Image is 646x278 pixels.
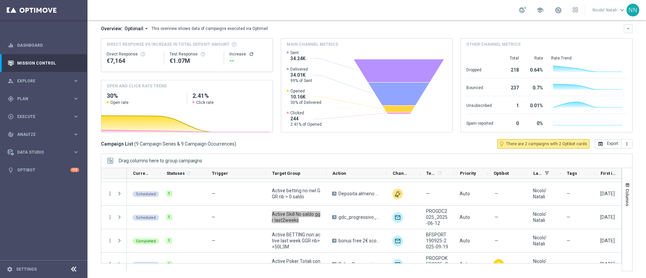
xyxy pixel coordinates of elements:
[8,114,73,120] div: Execute
[621,139,633,149] button: more_vert
[460,171,476,176] span: Priority
[8,114,14,120] i: play_circle_outline
[7,150,79,155] div: Data Studio keyboard_arrow_right
[17,97,73,101] span: Plan
[533,171,542,176] span: Last Modified By
[460,238,470,243] span: Auto
[166,214,172,220] div: 1
[17,115,73,119] span: Execute
[101,206,127,229] div: Press SPACE to select this row.
[7,61,79,66] button: Mission Control
[567,238,570,244] span: —
[192,92,267,100] h2: 2.41%
[595,139,621,149] button: open_in_browser Export
[600,191,615,197] div: 19 Sep 2025, Friday
[392,212,403,223] div: Optimail
[17,132,73,136] span: Analyze
[8,131,73,137] div: Analyze
[7,43,79,48] button: equalizer Dashboard
[166,238,172,244] div: 1
[290,122,322,127] span: 2.41% of Opened
[7,167,79,173] button: lightbulb Optibot +10
[332,262,336,266] span: A
[229,51,267,57] div: Increase
[8,96,14,102] i: gps_fixed
[7,132,79,137] button: track_changes Analyze keyboard_arrow_right
[466,100,493,110] div: Unsubscribed
[466,41,521,47] h4: Other channel metrics
[101,229,127,253] div: Press SPACE to select this row.
[17,79,73,83] span: Explore
[527,64,543,75] div: 0.64%
[290,67,312,72] span: Delivered
[170,57,218,65] div: €1,067,364
[8,149,73,155] div: Data Studio
[436,169,442,177] span: Calculate column
[527,100,543,110] div: 0.01%
[624,141,630,147] i: more_vert
[107,83,167,89] h4: OPEN AND CLICK RATE TREND
[426,208,448,226] span: PROGDC2025_2025-06-12
[495,238,498,244] span: —
[166,191,172,197] div: 1
[107,261,113,267] button: more_vert
[133,191,159,197] colored-tag: Scheduled
[495,191,498,197] span: —
[212,262,215,267] span: —
[122,26,151,32] button: Optimail arrow_drop_down
[332,239,336,243] span: A
[7,96,79,102] button: gps_fixed Plan keyboard_arrow_right
[567,171,577,176] span: Tags
[332,215,336,219] span: A
[136,215,156,220] span: Scheduled
[393,171,409,176] span: Channel
[501,64,519,75] div: 218
[16,267,37,271] a: Settings
[235,141,236,147] span: )
[167,171,185,176] span: Statuses
[338,214,381,220] span: gdc_progressivo_ricarica50%_fino50€
[287,41,338,47] h4: Main channel metrics
[494,171,509,176] span: Optibot
[567,191,570,197] span: —
[8,167,14,173] i: lightbulb
[496,262,501,267] i: lightbulb_outline
[533,235,555,247] div: Nicolo' Natali
[107,238,113,244] i: more_vert
[101,182,127,206] div: Press SPACE to select this row.
[8,131,14,137] i: track_changes
[8,161,79,179] div: Optibot
[332,171,346,176] span: Action
[166,261,172,267] div: 1
[136,141,235,147] span: 9 Campaign Series & 9 Campaign Occurrences
[272,232,321,250] span: Active BETTING non active last week GGR nb>=50L3M
[134,141,136,147] span: (
[290,110,322,116] span: Clicked
[497,139,589,149] button: lightbulb_outline There are 2 campaigns with 2 Optibot cards
[392,236,403,246] div: Optimail
[567,214,570,220] span: —
[501,82,519,92] div: 237
[624,24,633,33] button: keyboard_arrow_down
[136,192,156,196] span: Scheduled
[212,191,215,196] span: —
[392,259,403,270] img: Optimail
[7,114,79,119] div: play_circle_outline Execute keyboard_arrow_right
[600,261,615,267] div: 18 Sep 2025, Thursday
[626,4,639,16] div: NN
[170,51,218,57] div: Test Response
[460,214,470,220] span: Auto
[8,96,73,102] div: Plan
[290,100,321,105] span: 30% of Delivered
[527,82,543,92] div: 0.7%
[501,100,519,110] div: 1
[7,78,79,84] button: person_search Explore keyboard_arrow_right
[527,55,543,61] div: Rate
[460,262,470,267] span: Auto
[196,100,214,105] span: Click rate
